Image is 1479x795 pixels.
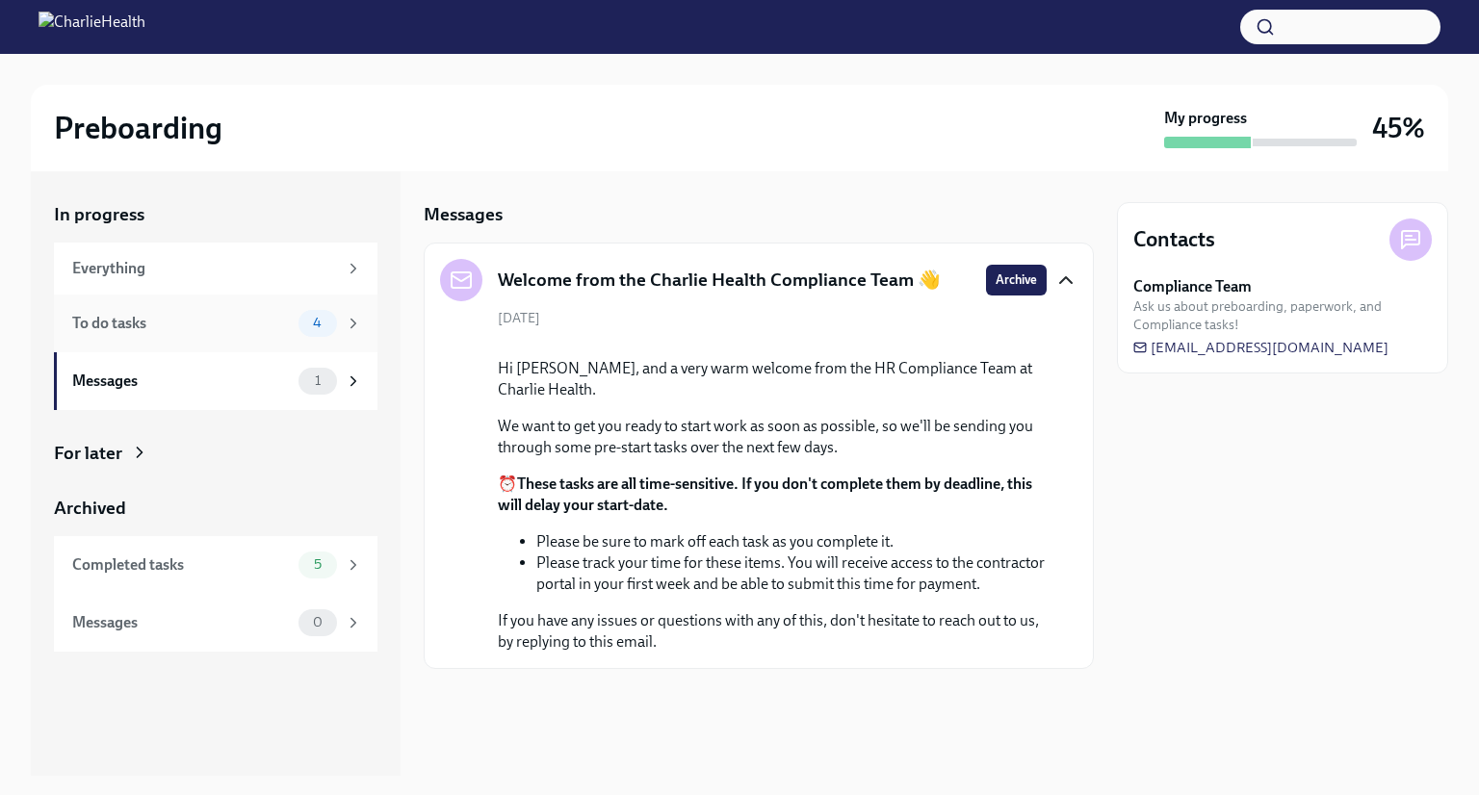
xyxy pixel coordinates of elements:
[54,594,377,652] a: Messages0
[498,474,1032,514] strong: These tasks are all time-sensitive. If you don't complete them by deadline, this will delay your ...
[498,610,1047,653] p: If you have any issues or questions with any of this, don't hesitate to reach out to us, by reply...
[54,202,377,227] a: In progress
[1133,276,1252,297] strong: Compliance Team
[1164,108,1247,129] strong: My progress
[498,358,1047,400] p: Hi [PERSON_NAME], and a very warm welcome from the HR Compliance Team at Charlie Health.
[1133,297,1432,334] span: Ask us about preboarding, paperwork, and Compliance tasks!
[996,270,1037,290] span: Archive
[1372,111,1425,145] h3: 45%
[72,258,337,279] div: Everything
[54,352,377,410] a: Messages1
[536,552,1047,595] li: Please track your time for these items. You will receive access to the contractor portal in your ...
[54,441,377,466] a: For later
[39,12,145,42] img: CharlieHealth
[72,612,291,633] div: Messages
[301,316,333,330] span: 4
[1133,225,1215,254] h4: Contacts
[1133,338,1388,357] a: [EMAIL_ADDRESS][DOMAIN_NAME]
[498,474,1047,516] p: ⏰
[54,295,377,352] a: To do tasks4
[498,309,540,327] span: [DATE]
[54,496,377,521] a: Archived
[424,202,503,227] h5: Messages
[986,265,1047,295] button: Archive
[72,313,291,334] div: To do tasks
[498,268,941,293] h5: Welcome from the Charlie Health Compliance Team 👋
[301,615,334,629] span: 0
[54,441,122,466] div: For later
[302,557,333,572] span: 5
[54,536,377,594] a: Completed tasks5
[72,554,291,576] div: Completed tasks
[303,373,332,388] span: 1
[498,416,1047,458] p: We want to get you ready to start work as soon as possible, so we'll be sending you through some ...
[72,371,291,392] div: Messages
[54,243,377,295] a: Everything
[54,109,222,147] h2: Preboarding
[536,531,1047,552] li: Please be sure to mark off each task as you complete it.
